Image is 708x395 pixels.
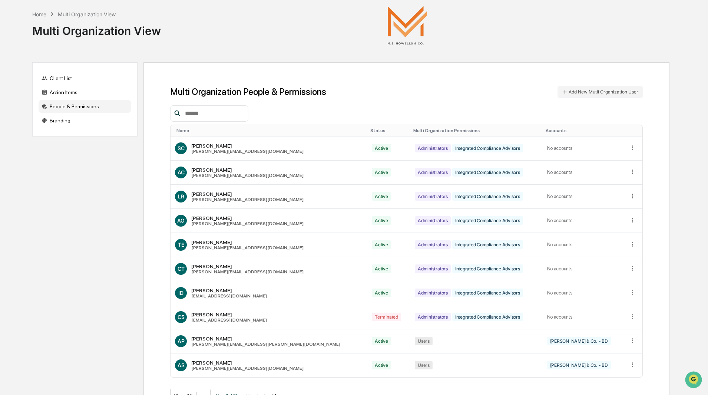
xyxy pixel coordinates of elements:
div: [PERSON_NAME] & Co. - BD [547,337,611,345]
div: [PERSON_NAME][EMAIL_ADDRESS][PERSON_NAME][DOMAIN_NAME] [191,342,340,347]
div: People & Permissions [39,100,131,113]
iframe: Open customer support [684,371,704,391]
span: AS [178,362,185,368]
div: [PERSON_NAME][EMAIL_ADDRESS][DOMAIN_NAME] [191,221,304,226]
div: Active [372,289,391,297]
div: Administrators [415,313,451,321]
button: Add New Mutli Organization User [558,86,643,98]
span: Data Lookup [15,108,47,115]
div: [PERSON_NAME][EMAIL_ADDRESS][DOMAIN_NAME] [191,149,304,154]
span: TE [178,241,184,248]
div: [PERSON_NAME][EMAIL_ADDRESS][DOMAIN_NAME] [191,197,304,202]
span: ID [178,290,183,296]
div: [PERSON_NAME][EMAIL_ADDRESS][DOMAIN_NAME] [191,173,304,178]
div: Active [372,168,391,177]
div: Administrators [415,264,451,273]
div: Integrated Compliance Advisors [452,168,523,177]
div: No accounts [547,242,621,247]
div: Toggle SortBy [631,128,639,133]
div: [PERSON_NAME] [191,215,304,221]
div: Client List [39,72,131,85]
div: Toggle SortBy [546,128,622,133]
span: AP [178,338,185,344]
div: Administrators [415,192,451,201]
span: Attestations [61,93,92,101]
div: Start new chat [25,57,122,64]
span: LR [178,193,184,200]
div: No accounts [547,194,621,199]
span: AC [178,169,185,175]
div: [PERSON_NAME] [191,167,304,173]
a: 🔎Data Lookup [4,105,50,118]
span: SC [178,145,185,151]
div: No accounts [547,169,621,175]
div: Integrated Compliance Advisors [452,216,523,225]
button: Start new chat [126,59,135,68]
div: Active [372,192,391,201]
div: [PERSON_NAME][EMAIL_ADDRESS][DOMAIN_NAME] [191,269,304,274]
div: No accounts [547,218,621,223]
div: [PERSON_NAME] [191,263,304,269]
div: Toggle SortBy [176,128,364,133]
div: [PERSON_NAME] [191,239,304,245]
div: [PERSON_NAME] [191,287,267,293]
div: Active [372,361,391,369]
div: Toggle SortBy [370,128,407,133]
span: CS [178,314,185,320]
div: Integrated Compliance Advisors [452,264,523,273]
span: CT [178,266,185,272]
div: Multi Organization View [58,11,116,17]
p: How can we help? [7,16,135,27]
div: No accounts [547,145,621,151]
div: Active [372,216,391,225]
span: Pylon [74,126,90,131]
div: Integrated Compliance Advisors [452,313,523,321]
img: 1746055101610-c473b297-6a78-478c-a979-82029cc54cd1 [7,57,21,70]
div: Toggle SortBy [413,128,539,133]
div: 🖐️ [7,94,13,100]
div: Integrated Compliance Advisors [452,192,523,201]
div: Administrators [415,289,451,297]
div: Terminated [372,313,401,321]
div: [PERSON_NAME] [191,191,304,197]
span: Preclearance [15,93,48,101]
div: [PERSON_NAME][EMAIL_ADDRESS][DOMAIN_NAME] [191,245,304,250]
div: Administrators [415,240,451,249]
div: Active [372,240,391,249]
div: [PERSON_NAME] [191,360,304,366]
a: 🖐️Preclearance [4,90,51,104]
div: Branding [39,114,131,127]
div: Active [372,144,391,152]
a: 🗄️Attestations [51,90,95,104]
img: M.S. Howells & Co. [370,6,444,45]
div: Action Items [39,86,131,99]
div: Home [32,11,46,17]
div: [PERSON_NAME] [191,312,267,317]
div: Administrators [415,144,451,152]
div: Active [372,264,391,273]
div: Integrated Compliance Advisors [452,240,523,249]
div: Multi Organization View [32,18,161,37]
div: No accounts [547,314,621,320]
h1: Multi Organization People & Permissions [170,86,326,97]
div: [PERSON_NAME][EMAIL_ADDRESS][DOMAIN_NAME] [191,366,304,371]
div: Users [415,337,433,345]
div: No accounts [547,266,621,271]
div: We're available if you need us! [25,64,94,70]
div: Integrated Compliance Advisors [452,144,523,152]
div: No accounts [547,290,621,296]
div: [EMAIL_ADDRESS][DOMAIN_NAME] [191,293,267,299]
div: Users [415,361,433,369]
div: [PERSON_NAME] [191,143,304,149]
div: Integrated Compliance Advisors [452,289,523,297]
div: [PERSON_NAME] [191,336,340,342]
div: Active [372,337,391,345]
div: 🔎 [7,108,13,114]
div: [PERSON_NAME] & Co. - BD [547,361,611,369]
div: [EMAIL_ADDRESS][DOMAIN_NAME] [191,317,267,323]
span: AO [177,217,185,224]
div: 🗄️ [54,94,60,100]
div: Administrators [415,168,451,177]
a: Powered byPylon [52,125,90,131]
